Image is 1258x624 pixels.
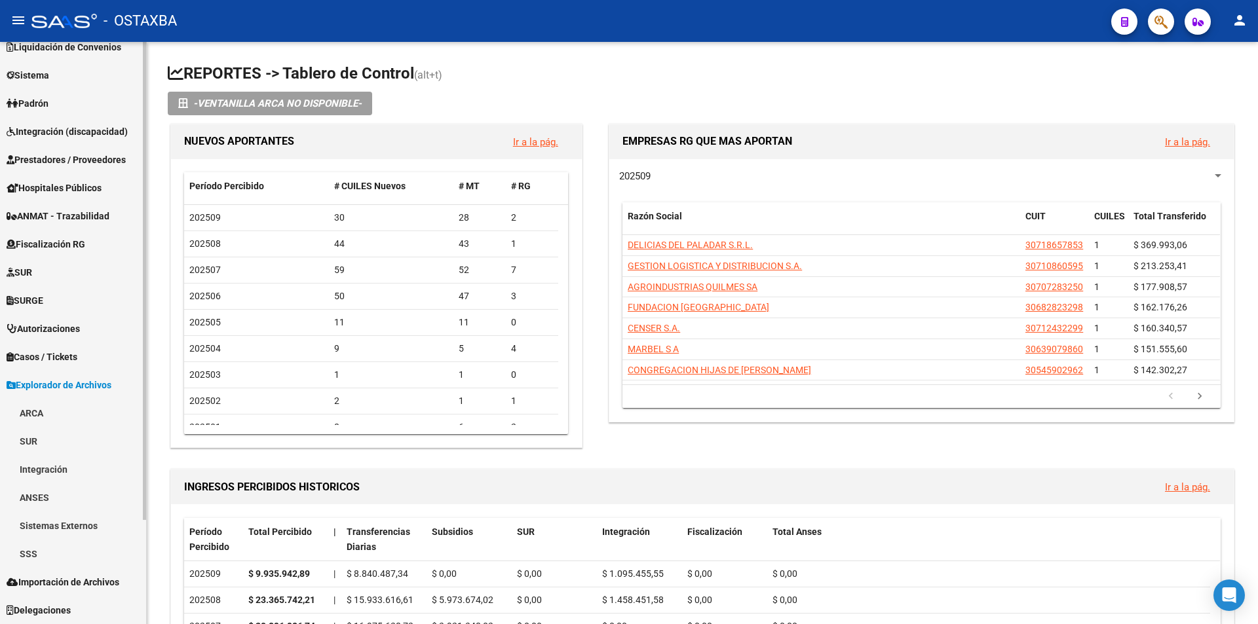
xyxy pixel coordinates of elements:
span: 202506 [189,291,221,301]
span: 30639079860 [1025,344,1083,354]
datatable-header-cell: # CUILES Nuevos [329,172,454,200]
span: 1 [1094,323,1099,333]
button: Ir a la pág. [1154,130,1221,154]
datatable-header-cell: Subsidios [427,518,512,561]
strong: $ 9.935.942,89 [248,568,310,579]
span: 202509 [189,212,221,223]
span: Importación de Archivos [7,575,119,589]
span: | [334,526,336,537]
mat-icon: menu [10,12,26,28]
span: $ 1.095.455,55 [602,568,664,579]
strong: $ 23.365.742,21 [248,595,315,605]
a: Ir a la pág. [513,136,558,148]
div: Open Intercom Messenger [1213,579,1245,611]
span: 1 [1094,282,1099,292]
span: Fiscalización RG [7,237,85,251]
span: - OSTAXBA [104,7,177,35]
div: 28 [459,210,501,225]
div: 1 [459,367,501,382]
datatable-header-cell: Período Percibido [184,172,329,200]
div: 11 [334,315,449,330]
span: CENSER S.A. [628,323,680,333]
span: # RG [511,181,531,191]
span: $ 160.340,57 [1134,323,1187,333]
span: Autorizaciones [7,321,80,336]
span: $ 369.993,06 [1134,240,1187,250]
span: Fiscalización [687,526,742,537]
span: 1 [1094,261,1099,271]
span: Período Percibido [189,181,264,191]
span: $ 0,00 [517,568,542,579]
span: 202502 [189,395,221,406]
button: Ir a la pág. [503,130,569,154]
span: 1 [1094,344,1099,354]
span: CUIT [1025,211,1046,221]
span: $ 0,00 [772,595,797,605]
span: $ 0,00 [687,595,712,605]
span: Período Percibido [189,526,229,552]
div: 59 [334,263,449,278]
span: Razón Social [628,211,682,221]
span: $ 162.176,26 [1134,302,1187,312]
span: FUNDACION [GEOGRAPHIC_DATA] [628,302,769,312]
button: Ir a la pág. [1154,475,1221,499]
datatable-header-cell: | [328,518,341,561]
div: 30 [334,210,449,225]
span: Total Percibido [248,526,312,537]
span: # MT [459,181,480,191]
datatable-header-cell: Integración [597,518,682,561]
datatable-header-cell: Total Anses [767,518,1210,561]
span: $ 0,00 [432,568,457,579]
span: $ 8.840.487,34 [347,568,408,579]
span: 30718657853 [1025,240,1083,250]
span: $ 0,00 [772,568,797,579]
span: 30707283250 [1025,282,1083,292]
span: INGRESOS PERCIBIDOS HISTORICOS [184,481,360,493]
div: 1 [511,394,553,409]
span: 30545902962 [1025,365,1083,375]
div: 8 [334,420,449,435]
datatable-header-cell: Fiscalización [682,518,767,561]
span: Integración [602,526,650,537]
div: 2 [511,420,553,435]
h1: REPORTES -> Tablero de Control [168,63,1237,86]
div: 11 [459,315,501,330]
span: | [334,568,335,579]
span: 202503 [189,369,221,380]
div: 7 [511,263,553,278]
div: 1 [511,236,553,251]
span: $ 213.253,41 [1134,261,1187,271]
div: 6 [459,420,501,435]
span: 202509 [619,170,651,182]
span: SUR [517,526,535,537]
span: 202501 [189,422,221,432]
span: Padrón [7,96,48,111]
span: MARBEL S A [628,344,679,354]
span: 1 [1094,302,1099,312]
div: 2 [334,394,449,409]
span: $ 15.933.616,61 [347,595,413,605]
div: 202509 [189,566,238,581]
span: $ 1.458.451,58 [602,595,664,605]
span: $ 0,00 [687,568,712,579]
span: 30712432299 [1025,323,1083,333]
a: Ir a la pág. [1165,136,1210,148]
datatable-header-cell: Transferencias Diarias [341,518,427,561]
span: CUILES [1094,211,1125,221]
span: 30710860595 [1025,261,1083,271]
span: (alt+t) [414,69,442,81]
datatable-header-cell: Período Percibido [184,518,243,561]
span: | [334,595,335,605]
span: # CUILES Nuevos [334,181,406,191]
a: go to next page [1187,390,1212,404]
a: Ir a la pág. [1165,481,1210,493]
div: 1 [459,394,501,409]
span: Total Transferido [1134,211,1206,221]
a: go to previous page [1158,390,1183,404]
span: Hospitales Públicos [7,181,102,195]
span: $ 0,00 [517,595,542,605]
span: GESTION LOGISTICA Y DISTRIBUCION S.A. [628,261,802,271]
datatable-header-cell: # MT [453,172,506,200]
span: Prestadores / Proveedores [7,153,126,167]
div: 2 [511,210,553,225]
